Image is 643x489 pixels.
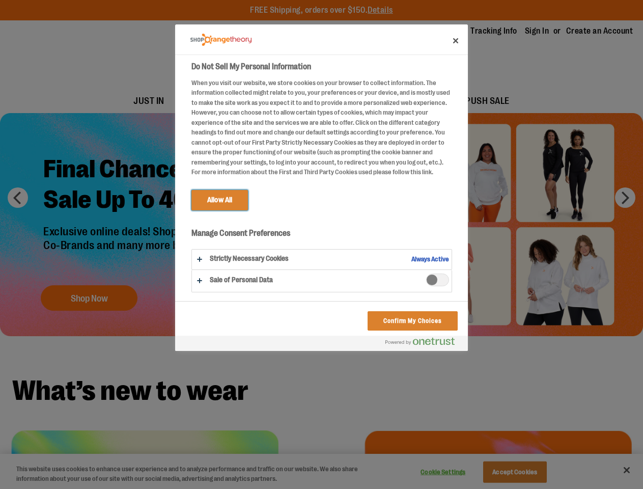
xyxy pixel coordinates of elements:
[426,274,449,286] span: Sale of Personal Data
[191,190,248,210] button: Allow All
[190,34,251,46] img: Company Logo
[191,78,452,177] div: When you visit our website, we store cookies on your browser to collect information. The informat...
[190,30,251,50] div: Company Logo
[191,228,452,244] h3: Manage Consent Preferences
[385,337,455,345] img: Powered by OneTrust Opens in a new Tab
[385,337,463,350] a: Powered by OneTrust Opens in a new Tab
[444,30,467,52] button: Close
[191,61,452,73] h2: Do Not Sell My Personal Information
[175,24,468,351] div: Preference center
[368,311,458,331] button: Confirm My Choices
[175,24,468,351] div: Do Not Sell My Personal Information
